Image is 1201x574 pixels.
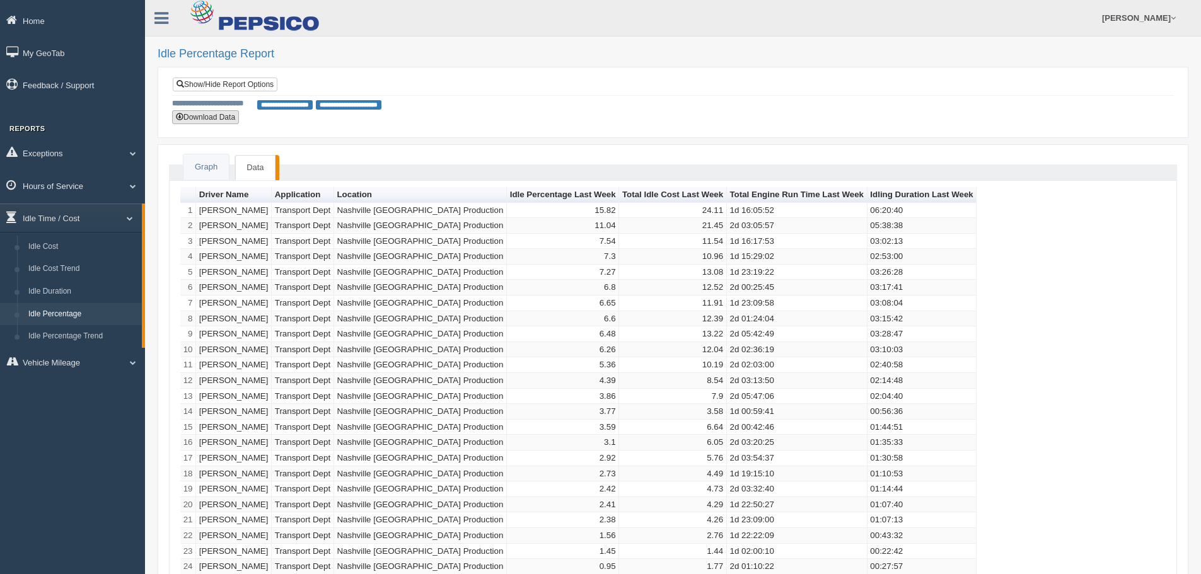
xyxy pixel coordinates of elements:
td: 02:53:00 [867,249,977,265]
td: 1d 15:29:02 [727,249,867,265]
td: 1.56 [507,528,619,544]
td: Transport Dept [272,528,334,544]
td: Transport Dept [272,451,334,466]
td: Nashville [GEOGRAPHIC_DATA] Production [334,280,507,296]
td: 2.73 [507,466,619,482]
a: Idle Percentage [23,303,142,326]
td: 8.54 [619,373,727,389]
td: [PERSON_NAME] [196,435,272,451]
td: 00:43:32 [867,528,977,544]
td: [PERSON_NAME] [196,512,272,528]
td: 05:38:38 [867,218,977,234]
td: 8 [180,311,196,327]
th: Sort column [727,187,867,203]
td: Nashville [GEOGRAPHIC_DATA] Production [334,544,507,560]
td: 2.38 [507,512,619,528]
a: Idle Cost [23,236,142,258]
td: 00:22:42 [867,544,977,560]
td: 2d 00:25:45 [727,280,867,296]
td: 2d 02:03:00 [727,357,867,373]
td: Transport Dept [272,218,334,234]
td: 01:35:33 [867,435,977,451]
button: Download Data [172,110,239,124]
td: 3.59 [507,420,619,435]
td: [PERSON_NAME] [196,373,272,389]
td: 6.64 [619,420,727,435]
td: 12.39 [619,311,727,327]
a: Idle Cost Trend [23,258,142,280]
td: Nashville [GEOGRAPHIC_DATA] Production [334,265,507,280]
td: 14 [180,404,196,420]
td: 03:17:41 [867,280,977,296]
td: 1.44 [619,544,727,560]
td: 1d 16:17:53 [727,234,867,250]
td: Nashville [GEOGRAPHIC_DATA] Production [334,389,507,405]
td: 01:14:44 [867,481,977,497]
td: 12.52 [619,280,727,296]
td: [PERSON_NAME] [196,249,272,265]
td: [PERSON_NAME] [196,342,272,358]
td: 17 [180,451,196,466]
td: 24.11 [619,203,727,219]
td: 4.49 [619,466,727,482]
td: Nashville [GEOGRAPHIC_DATA] Production [334,373,507,389]
td: 2d 03:20:25 [727,435,867,451]
td: Nashville [GEOGRAPHIC_DATA] Production [334,357,507,373]
td: [PERSON_NAME] [196,203,272,219]
a: Idle Percentage Trend [23,325,142,348]
td: 03:28:47 [867,326,977,342]
td: 1d 02:00:10 [727,544,867,560]
td: 10.19 [619,357,727,373]
th: Sort column [867,187,977,203]
td: Transport Dept [272,481,334,497]
th: Sort column [272,187,334,203]
th: Sort column [619,187,727,203]
td: 01:44:51 [867,420,977,435]
td: 2.41 [507,497,619,513]
td: [PERSON_NAME] [196,357,272,373]
td: Transport Dept [272,342,334,358]
td: Nashville [GEOGRAPHIC_DATA] Production [334,451,507,466]
td: 23 [180,544,196,560]
td: 1d 19:15:10 [727,466,867,482]
td: 01:30:58 [867,451,977,466]
td: 6.65 [507,296,619,311]
td: 10 [180,342,196,358]
td: Transport Dept [272,512,334,528]
td: [PERSON_NAME] [196,265,272,280]
td: 01:07:40 [867,497,977,513]
td: 01:07:13 [867,512,977,528]
td: Transport Dept [272,466,334,482]
td: Nashville [GEOGRAPHIC_DATA] Production [334,435,507,451]
td: Transport Dept [272,249,334,265]
a: Idle Duration [23,280,142,303]
td: 19 [180,481,196,497]
td: 03:08:04 [867,296,977,311]
td: 6.48 [507,326,619,342]
td: Transport Dept [272,280,334,296]
td: Transport Dept [272,234,334,250]
td: Transport Dept [272,544,334,560]
td: [PERSON_NAME] [196,466,272,482]
td: Transport Dept [272,373,334,389]
td: 2d 00:42:46 [727,420,867,435]
td: 20 [180,497,196,513]
td: 13.08 [619,265,727,280]
td: [PERSON_NAME] [196,280,272,296]
td: 7.3 [507,249,619,265]
td: 5 [180,265,196,280]
td: [PERSON_NAME] [196,544,272,560]
td: Transport Dept [272,203,334,219]
td: Nashville [GEOGRAPHIC_DATA] Production [334,481,507,497]
td: 2 [180,218,196,234]
td: Nashville [GEOGRAPHIC_DATA] Production [334,528,507,544]
td: 02:04:40 [867,389,977,405]
td: Nashville [GEOGRAPHIC_DATA] Production [334,203,507,219]
td: Nashville [GEOGRAPHIC_DATA] Production [334,404,507,420]
td: 3.86 [507,389,619,405]
td: 7 [180,296,196,311]
td: [PERSON_NAME] [196,389,272,405]
td: 02:40:58 [867,357,977,373]
td: 01:10:53 [867,466,977,482]
td: 1 [180,203,196,219]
